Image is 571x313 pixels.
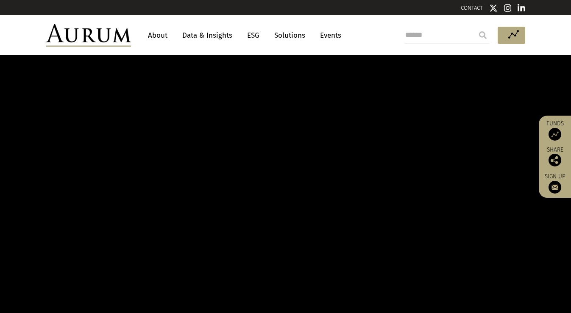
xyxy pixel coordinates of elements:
a: ESG [243,28,264,43]
a: About [144,28,172,43]
img: Share this post [549,154,561,166]
img: Instagram icon [504,4,512,12]
img: Access Funds [549,128,561,141]
img: Aurum [46,24,131,47]
a: Funds [543,120,567,141]
a: Events [316,28,341,43]
img: Linkedin icon [518,4,525,12]
img: Twitter icon [489,4,498,12]
img: Sign up to our newsletter [549,181,561,194]
input: Submit [474,27,491,44]
a: Data & Insights [178,28,237,43]
a: Sign up [543,173,567,194]
a: CONTACT [461,5,483,11]
a: Solutions [270,28,309,43]
div: Share [543,147,567,166]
